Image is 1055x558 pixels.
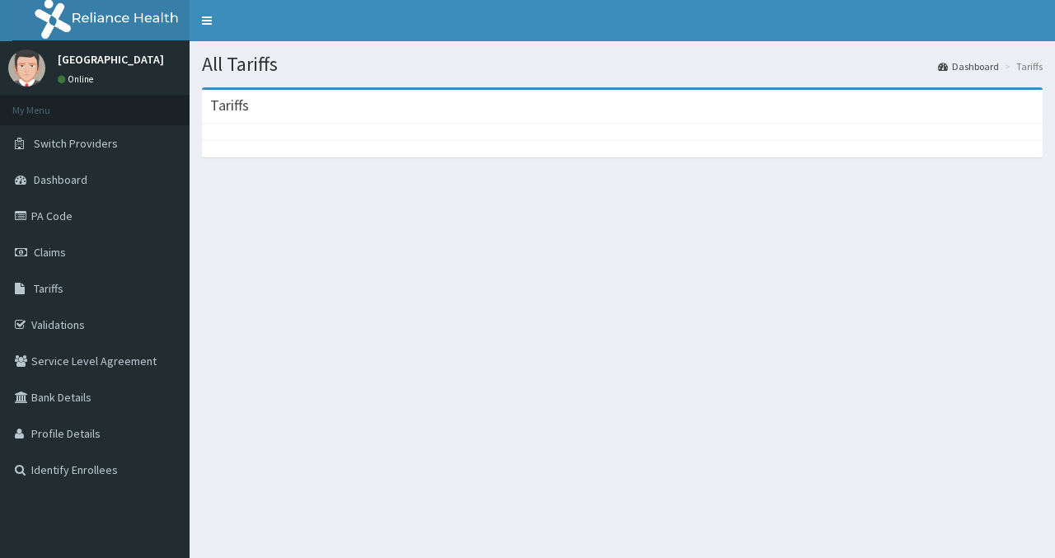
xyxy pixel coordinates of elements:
h1: All Tariffs [202,54,1043,75]
h3: Tariffs [210,98,249,113]
a: Dashboard [938,59,999,73]
a: Online [58,73,97,85]
p: [GEOGRAPHIC_DATA] [58,54,164,65]
span: Dashboard [34,172,87,187]
li: Tariffs [1001,59,1043,73]
img: User Image [8,49,45,87]
span: Tariffs [34,281,63,296]
span: Claims [34,245,66,260]
span: Switch Providers [34,136,118,151]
